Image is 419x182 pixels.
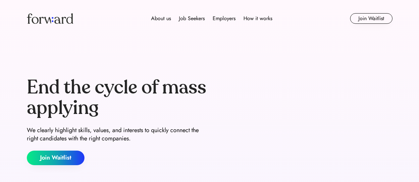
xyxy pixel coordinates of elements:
button: Join Waitlist [350,13,393,24]
div: Employers [213,15,236,22]
div: Job Seekers [179,15,205,22]
img: Forward logo [27,13,73,24]
div: We clearly highlight skills, values, and interests to quickly connect the right candidates with t... [27,126,207,143]
div: End the cycle of mass applying [27,77,207,118]
div: About us [151,15,171,22]
button: Join Waitlist [27,151,84,165]
div: How it works [243,15,272,22]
